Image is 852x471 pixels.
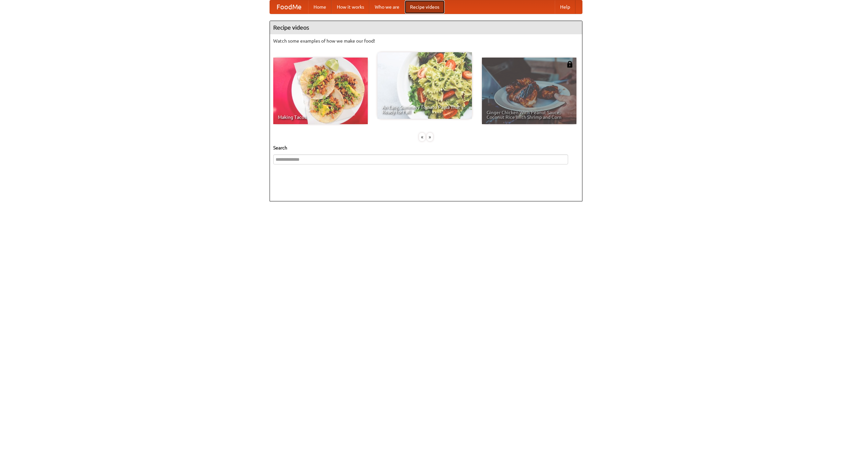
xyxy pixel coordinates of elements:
span: Making Tacos [278,115,363,119]
a: Recipe videos [405,0,445,14]
a: Home [308,0,331,14]
h4: Recipe videos [270,21,582,34]
img: 483408.png [566,61,573,68]
a: Making Tacos [273,58,368,124]
div: » [427,133,433,141]
a: An Easy, Summery Tomato Pasta That's Ready for Fall [377,52,472,119]
h5: Search [273,144,579,151]
a: Help [555,0,575,14]
a: How it works [331,0,369,14]
p: Watch some examples of how we make our food! [273,38,579,44]
span: An Easy, Summery Tomato Pasta That's Ready for Fall [382,105,467,114]
a: Who we are [369,0,405,14]
div: « [419,133,425,141]
a: FoodMe [270,0,308,14]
